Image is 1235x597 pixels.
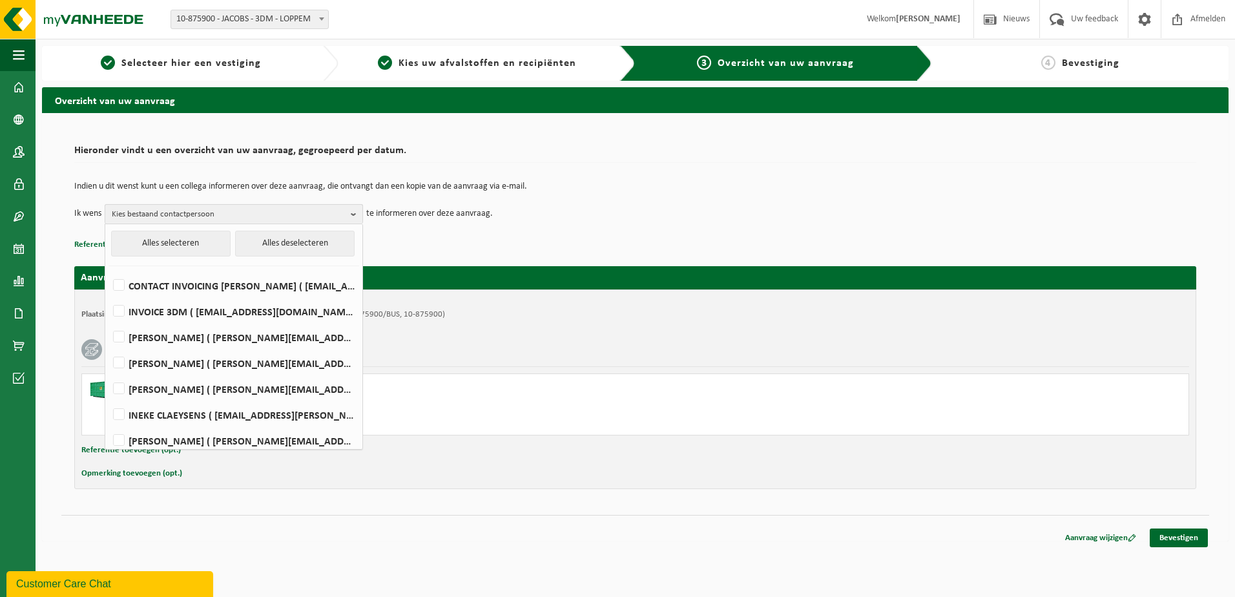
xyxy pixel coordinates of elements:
[74,182,1196,191] p: Indien u dit wenst kunt u een collega informeren over deze aanvraag, die ontvangt dan een kopie v...
[1062,58,1119,68] span: Bevestiging
[6,569,216,597] iframe: chat widget
[81,442,181,459] button: Referentie toevoegen (opt.)
[110,276,356,295] label: CONTACT INVOICING [PERSON_NAME] ( [EMAIL_ADDRESS][PERSON_NAME][DOMAIN_NAME] )
[110,353,356,373] label: [PERSON_NAME] ( [PERSON_NAME][EMAIL_ADDRESS][PERSON_NAME][DOMAIN_NAME] )
[111,231,231,257] button: Alles selecteren
[1055,529,1146,547] a: Aanvraag wijzigen
[140,401,687,412] div: Ophalen en plaatsen lege container
[81,465,182,482] button: Opmerking toevoegen (opt.)
[1041,56,1055,70] span: 4
[81,310,138,319] strong: Plaatsingsadres:
[366,204,493,224] p: te informeren over deze aanvraag.
[81,273,178,283] strong: Aanvraag voor [DATE]
[399,58,576,68] span: Kies uw afvalstoffen en recipiënten
[697,56,711,70] span: 3
[105,204,363,224] button: Kies bestaand contactpersoon
[1150,529,1208,547] a: Bevestigen
[110,302,356,321] label: INVOICE 3DM ( [EMAIL_ADDRESS][DOMAIN_NAME] )
[74,204,101,224] p: Ik wens
[74,236,174,253] button: Referentie toevoegen (opt.)
[110,379,356,399] label: [PERSON_NAME] ( [PERSON_NAME][EMAIL_ADDRESS][PERSON_NAME][DOMAIN_NAME] )
[110,328,356,347] label: [PERSON_NAME] ( [PERSON_NAME][EMAIL_ADDRESS][PERSON_NAME][PERSON_NAME][DOMAIN_NAME] )
[718,58,854,68] span: Overzicht van uw aanvraag
[101,56,115,70] span: 1
[74,145,1196,163] h2: Hieronder vindt u een overzicht van uw aanvraag, gegroepeerd per datum.
[171,10,328,28] span: 10-875900 - JACOBS - 3DM - LOPPEM
[896,14,960,24] strong: [PERSON_NAME]
[110,405,356,424] label: INEKE CLAEYSENS ( [EMAIL_ADDRESS][PERSON_NAME][DOMAIN_NAME] )
[171,10,329,29] span: 10-875900 - JACOBS - 3DM - LOPPEM
[140,418,687,428] div: Aantal: 2
[110,431,356,450] label: [PERSON_NAME] ( [PERSON_NAME][EMAIL_ADDRESS][PERSON_NAME][DOMAIN_NAME] )
[88,381,127,400] img: HK-XC-40-GN-00.png
[42,87,1229,112] h2: Overzicht van uw aanvraag
[121,58,261,68] span: Selecteer hier een vestiging
[112,205,346,224] span: Kies bestaand contactpersoon
[345,56,609,71] a: 2Kies uw afvalstoffen en recipiënten
[48,56,313,71] a: 1Selecteer hier een vestiging
[378,56,392,70] span: 2
[235,231,355,257] button: Alles deselecteren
